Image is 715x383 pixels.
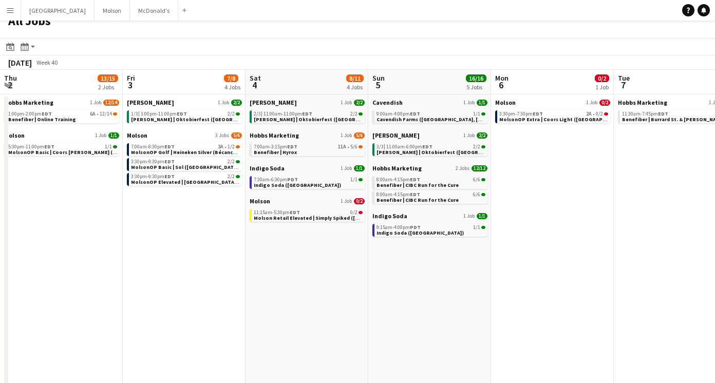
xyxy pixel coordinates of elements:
[372,131,487,139] a: [PERSON_NAME]1 Job2/2
[4,131,119,139] a: Molson1 Job1/1
[254,209,363,221] a: 11:15am-5:30pmEDT0/2Molson Retail Elevated | Simply Spiked ([GEOGRAPHIC_DATA], [GEOGRAPHIC_DATA])
[463,132,475,139] span: 1 Job
[100,111,112,117] span: 12/14
[347,83,363,91] div: 4 Jobs
[228,174,235,179] span: 2/2
[377,224,485,236] a: 9:15am-4:00pmPDT1/1Indigo Soda ([GEOGRAPHIC_DATA])
[481,226,485,229] span: 1/1
[377,110,485,122] a: 9:00am-4:00pmEDT1/1Cavendish Farms ([GEOGRAPHIC_DATA], [GEOGRAPHIC_DATA])
[372,164,422,172] span: Hobbs Marketing
[250,197,365,224] div: Molson1 Job0/211:15am-5:30pmEDT0/2Molson Retail Elevated | Simply Spiked ([GEOGRAPHIC_DATA], [GEO...
[481,145,485,148] span: 2/2
[372,212,487,239] div: Indigo Soda1 Job1/19:15am-4:00pmPDT1/1Indigo Soda ([GEOGRAPHIC_DATA])
[254,110,363,122] a: 2/3|11:00am-11:00pmEDT2/2[PERSON_NAME] | Oktobierfest ([GEOGRAPHIC_DATA][PERSON_NAME], [GEOGRAPHI...
[481,193,485,196] span: 6/6
[218,144,223,149] span: 3A
[113,112,117,116] span: 12/14
[254,182,341,188] span: Indigo Soda (BC)
[250,197,365,205] a: Molson1 Job0/2
[477,132,487,139] span: 2/2
[596,111,603,117] span: 0/2
[377,182,459,188] span: Benefiber | CIBC Run for the Cure
[586,111,592,117] span: 2A
[127,73,135,83] span: Fri
[103,100,119,106] span: 12/14
[250,73,261,83] span: Sat
[254,176,363,188] a: 7:30am-6:30pmPDT1/1Indigo Soda ([GEOGRAPHIC_DATA])
[350,177,357,182] span: 1/1
[8,110,117,122] a: 1:00pm-2:00pmEDT6A•12/14Benefiber | Online Training
[250,131,365,164] div: Hobbs Marketing1 Job5/67:00am-3:15pmEDT11A•5/6Benefiber | Hyrox
[250,164,365,172] a: Indigo Soda1 Job1/1
[127,99,242,131] div: [PERSON_NAME]1 Job2/21/3|3:00pm-11:00pmEDT2/2[PERSON_NAME] | Oktobierfest ([GEOGRAPHIC_DATA][PERS...
[346,74,364,82] span: 8/11
[473,225,480,230] span: 1/1
[371,79,385,91] span: 5
[495,99,610,125] div: Molson1 Job0/23:30pm-7:30pmEDT2A•0/2MolsonOP Extra | Coors Light ([GEOGRAPHIC_DATA], [GEOGRAPHIC_...
[4,99,119,131] div: Hobbs Marketing1 Job12/141:00pm-2:00pmEDT6A•12/14Benefiber | Online Training
[231,100,242,106] span: 2/2
[359,112,363,116] span: 2/2
[254,149,297,156] span: Benefiber | Hyrox
[131,110,240,122] a: 1/3|3:00pm-11:00pmEDT2/2[PERSON_NAME] | Oktobierfest ([GEOGRAPHIC_DATA][PERSON_NAME], [GEOGRAPHIC...
[8,144,54,149] span: 5:30pm-11:00pm
[618,73,630,83] span: Tue
[338,144,346,149] span: 11A
[98,74,118,82] span: 13/15
[495,99,610,106] a: Molson1 Job0/2
[354,100,365,106] span: 2/2
[164,143,175,150] span: EDT
[377,111,420,117] span: 9:00am-4:00pm
[98,83,118,91] div: 2 Jobs
[224,83,240,91] div: 4 Jobs
[473,192,480,197] span: 6/6
[8,143,117,155] a: 5:30pm-11:00pmEDT1/1MolsonOP Basic | Coors [PERSON_NAME] ([GEOGRAPHIC_DATA], [GEOGRAPHIC_DATA])
[384,143,385,150] span: |
[21,1,95,21] button: [GEOGRAPHIC_DATA]
[113,145,117,148] span: 1/1
[127,131,242,188] div: Molson3 Jobs5/67:00am-8:30pmEDT3A•1/2MolsonOP Golf | Heineken Silver (Bécancour, [GEOGRAPHIC_DATA...
[372,99,487,131] div: Cavendish1 Job1/19:00am-4:00pmEDT1/1Cavendish Farms ([GEOGRAPHIC_DATA], [GEOGRAPHIC_DATA])
[410,191,420,198] span: EDT
[131,111,140,117] span: 1/3
[4,131,25,139] span: Molson
[359,178,363,181] span: 1/1
[618,99,667,106] span: Hobbs Marketing
[105,144,112,149] span: 1/1
[131,174,175,179] span: 3:30pm-9:30pm
[250,131,365,139] a: Hobbs Marketing1 Job5/6
[604,112,608,116] span: 0/2
[8,58,32,68] div: [DATE]
[90,111,96,117] span: 6A
[4,131,119,158] div: Molson1 Job1/15:30pm-11:00pmEDT1/1MolsonOP Basic | Coors [PERSON_NAME] ([GEOGRAPHIC_DATA], [GEOGR...
[354,132,365,139] span: 5/6
[44,143,54,150] span: EDT
[164,158,175,165] span: EDT
[377,116,530,123] span: Cavendish Farms (Charlottetown, PEI)
[254,111,262,117] span: 2/3
[341,165,352,171] span: 1 Job
[228,159,235,164] span: 2/2
[463,213,475,219] span: 1 Job
[42,110,52,117] span: EDT
[466,74,486,82] span: 16/16
[350,210,357,215] span: 0/2
[254,215,461,221] span: Molson Retail Elevated | Simply Spiked (Pointe-Claire, QC)
[377,191,485,203] a: 8:00am-4:15pmEDT6/6Benefiber | CIBC Run for the Cure
[499,116,684,123] span: MolsonOP Extra | Coors Light (Vancouver, BC)
[4,73,17,83] span: Thu
[254,116,485,123] span: Desjardins | Oktobierfest (St-Adèle, QC)
[228,144,235,149] span: 1/2
[127,99,174,106] span: Desjardins
[8,116,76,123] span: Benefiber | Online Training
[228,111,235,117] span: 2/2
[463,100,475,106] span: 1 Job
[254,144,297,149] span: 7:00am-3:15pm
[8,111,117,117] div: •
[359,211,363,214] span: 0/2
[377,177,420,182] span: 8:00am-4:15pm
[359,145,363,148] span: 5/6
[131,158,240,170] a: 3:30pm-9:30pmEDT2/2MolsonOP Basic | Sol ([GEOGRAPHIC_DATA], [GEOGRAPHIC_DATA])
[372,212,407,220] span: Indigo Soda
[481,178,485,181] span: 6/6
